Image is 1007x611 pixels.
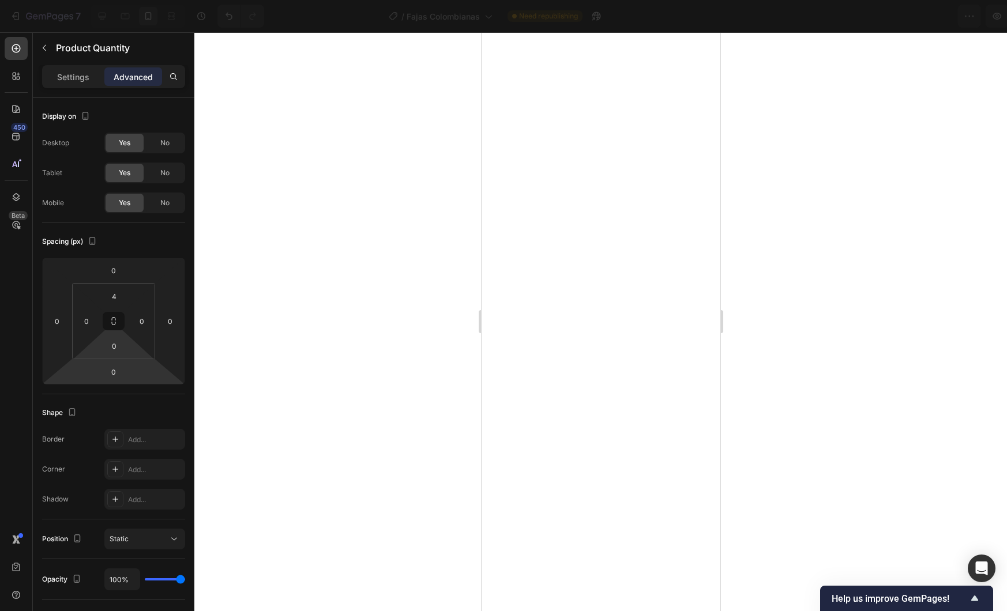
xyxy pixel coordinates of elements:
[832,591,982,605] button: Show survey - Help us improve GemPages!
[217,5,264,28] div: Undo/Redo
[103,288,126,305] input: xs
[772,5,883,28] button: 1 product assigned
[482,32,720,611] iframe: Design area
[42,109,92,125] div: Display on
[128,465,182,475] div: Add...
[42,494,69,504] div: Shadow
[104,529,185,549] button: Static
[888,5,926,28] button: Save
[56,41,181,55] p: Product Quantity
[161,312,179,330] input: 0
[105,569,140,590] input: Auto
[103,337,126,354] input: 0px
[42,531,84,547] div: Position
[42,198,64,208] div: Mobile
[42,434,65,444] div: Border
[968,555,995,582] div: Open Intercom Messenger
[42,572,84,587] div: Opacity
[110,534,129,543] span: Static
[133,312,151,330] input: 0px
[119,198,130,208] span: Yes
[119,138,130,148] span: Yes
[119,168,130,178] span: Yes
[160,138,170,148] span: No
[57,71,89,83] p: Settings
[42,138,69,148] div: Desktop
[407,10,480,22] span: Fajas Colombianas
[42,168,62,178] div: Tablet
[832,593,968,604] span: Help us improve GemPages!
[9,211,28,220] div: Beta
[114,71,153,83] p: Advanced
[42,234,99,250] div: Spacing (px)
[11,123,28,132] div: 450
[48,312,66,330] input: 0
[42,405,79,421] div: Shape
[401,10,404,22] span: /
[128,495,182,505] div: Add...
[930,5,979,28] button: Publish
[102,262,125,279] input: 0
[519,11,578,21] span: Need republishing
[128,435,182,445] div: Add...
[940,10,969,22] div: Publish
[76,9,81,23] p: 7
[78,312,95,330] input: 0px
[5,5,86,28] button: 7
[782,10,857,22] span: 1 product assigned
[102,363,125,380] input: 0
[160,168,170,178] span: No
[160,198,170,208] span: No
[897,12,916,21] span: Save
[42,464,65,474] div: Corner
